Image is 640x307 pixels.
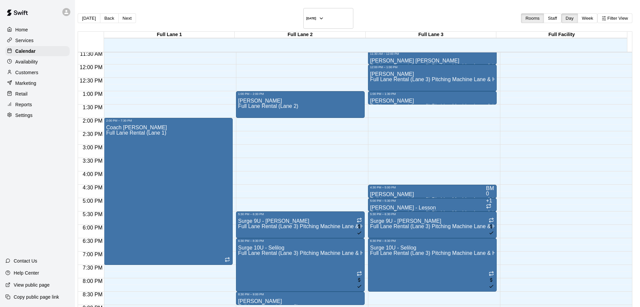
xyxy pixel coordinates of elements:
[486,186,494,196] span: Brandon Mabry
[370,223,509,229] span: Full Lane Rental (Lane 3) Pitching Machine Lane & HitTrax
[238,239,363,243] div: 6:30 PM – 8:30 PM
[357,224,362,237] span: All customers have paid
[15,101,32,108] p: Reports
[236,91,365,118] div: 1:00 PM – 2:00 PM: Jeffrey Riley
[14,270,39,276] p: Help Center
[370,63,509,69] span: Full Lane Rental (Lane 3) Pitching Machine Lane & HitTrax
[238,293,363,296] div: 8:30 PM – 9:00 PM
[78,13,100,23] button: [DATE]
[368,185,497,198] div: 4:30 PM – 5:00 PM: Mabry
[81,118,104,124] span: 2:00 PM
[489,218,494,224] span: Recurring event
[15,37,34,44] p: Services
[370,239,495,243] div: 6:30 PM – 8:30 PM
[238,250,377,256] span: Full Lane Rental (Lane 3) Pitching Machine Lane & HitTrax
[486,186,494,191] div: Brandon Mabry
[370,197,509,202] span: Full Lane Rental (Lane 3) Pitching Machine Lane & HitTrax
[81,198,104,204] span: 5:00 PM
[368,91,497,105] div: 1:00 PM – 1:30 PM: Jerrett Sandridge
[106,130,166,136] span: Full Lane Rental (Lane 1)
[368,51,497,64] div: 11:30 AM – 12:00 PM: Robert Lee
[368,198,497,211] div: 5:00 PM – 5:30 PM: Mabry - Lesson
[100,13,119,23] button: Back
[15,112,33,119] p: Settings
[486,204,491,210] span: Recurring event
[81,145,104,150] span: 3:00 PM
[104,118,233,265] div: 2:00 PM – 7:30 PM: Coach Wes
[81,265,104,271] span: 7:30 PM
[225,258,230,263] span: Recurring event
[561,13,578,23] button: Day
[15,48,36,54] p: Calendar
[78,51,104,57] span: 11:30 AM
[368,64,497,91] div: 12:00 PM – 1:00 PM: Jerrett Sandridge
[544,13,561,23] button: Staff
[357,218,362,224] span: Recurring event
[81,225,104,231] span: 6:00 PM
[597,13,632,23] button: Filter View
[81,238,104,244] span: 6:30 PM
[235,32,365,38] div: Full Lane 2
[15,26,28,33] p: Home
[14,258,37,264] p: Contact Us
[306,17,316,20] h6: [DATE]
[81,105,104,110] span: 1:30 PM
[81,185,104,190] span: 4:30 PM
[370,199,495,202] div: 5:00 PM – 5:30 PM
[489,278,494,290] span: All customers have paid
[81,158,104,164] span: 3:30 PM
[14,294,59,300] p: Copy public page link
[104,32,235,38] div: Full Lane 1
[81,171,104,177] span: 4:00 PM
[370,92,495,96] div: 1:00 PM – 1:30 PM
[578,13,598,23] button: Week
[370,52,495,55] div: 11:30 AM – 12:00 PM
[357,278,362,290] span: All customers have paid
[370,65,495,69] div: 12:00 PM – 1:00 PM
[236,211,365,238] div: 5:30 PM – 6:30 PM: Surge 9U - Quezada
[370,250,509,256] span: Full Lane Rental (Lane 3) Pitching Machine Lane & HitTrax
[368,211,497,238] div: 5:30 PM – 6:30 PM: Surge 9U - Quezada
[15,91,28,97] p: Retail
[106,119,231,122] div: 2:00 PM – 7:30 PM
[486,198,492,203] span: +1
[370,76,509,82] span: Full Lane Rental (Lane 3) Pitching Machine Lane & HitTrax
[81,211,104,217] span: 5:30 PM
[489,272,494,277] span: Recurring event
[238,103,298,109] span: Full Lane Rental (Lane 2)
[236,238,365,292] div: 6:30 PM – 8:30 PM: Surge 10U - Selilog
[81,252,104,257] span: 7:00 PM
[15,69,38,76] p: Customers
[81,292,104,297] span: 8:30 PM
[370,103,509,109] span: Full Lane Rental (Lane 3) Pitching Machine Lane & HitTrax
[521,13,544,23] button: Rooms
[238,212,363,216] div: 5:30 PM – 6:30 PM
[78,78,104,84] span: 12:30 PM
[496,32,627,38] div: Full Facility
[81,278,104,284] span: 8:00 PM
[370,210,509,216] span: Full Lane Rental (Lane 3) Pitching Machine Lane & HitTrax
[486,191,489,196] span: 0
[370,186,495,189] div: 4:30 PM – 5:00 PM
[14,282,50,288] p: View public page
[81,131,104,137] span: 2:30 PM
[78,64,104,70] span: 12:00 PM
[486,185,494,191] span: BM
[357,272,362,277] span: Recurring event
[370,212,495,216] div: 5:30 PM – 6:30 PM
[238,92,363,96] div: 1:00 PM – 2:00 PM
[118,13,136,23] button: Next
[15,58,38,65] p: Availability
[236,292,365,305] div: 8:30 PM – 9:00 PM: Ezra Sinquefield
[15,80,36,87] p: Marketing
[81,91,104,97] span: 1:00 PM
[238,223,377,229] span: Full Lane Rental (Lane 3) Pitching Machine Lane & HitTrax
[489,224,494,237] span: All customers have paid
[368,238,497,292] div: 6:30 PM – 8:30 PM: Surge 10U - Selilog
[366,32,496,38] div: Full Lane 3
